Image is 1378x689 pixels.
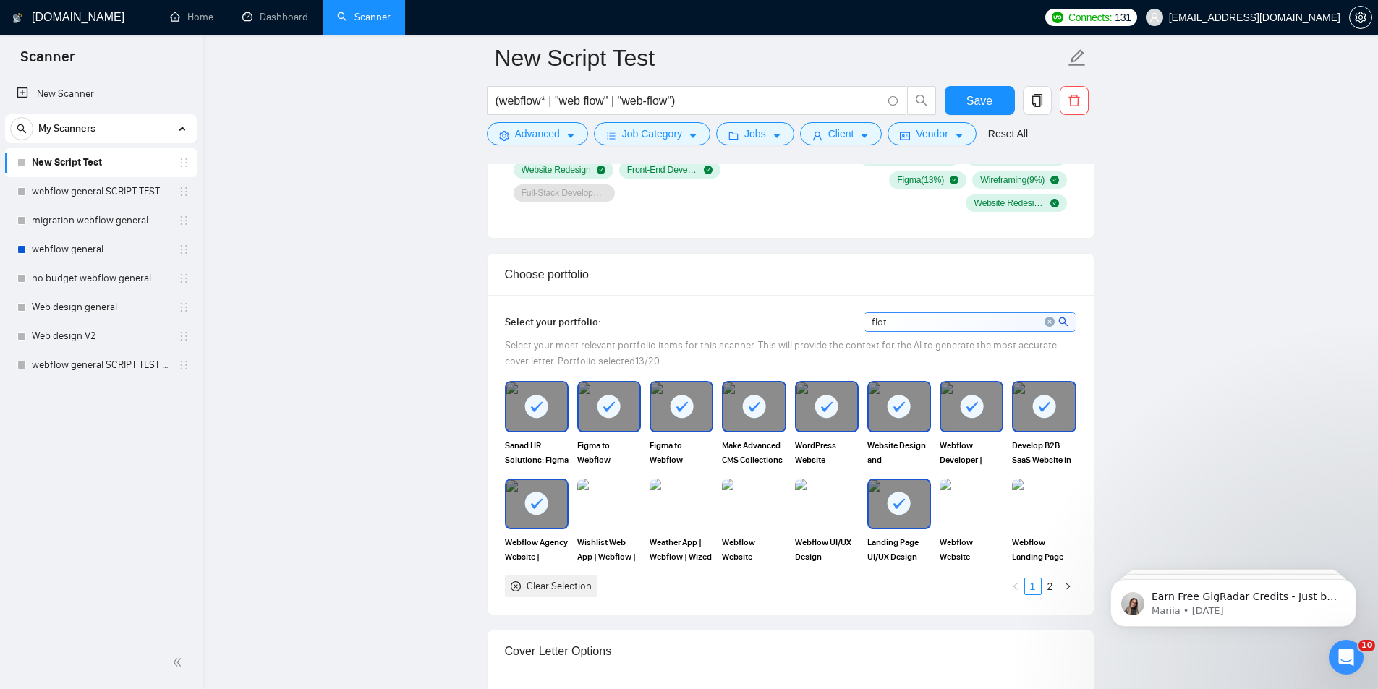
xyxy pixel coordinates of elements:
span: caret-down [566,130,576,141]
span: Figma to Webflow Website Conversion for AI SaaS Business [577,438,641,467]
span: holder [178,157,190,168]
button: Save [945,86,1015,115]
a: Web design V2 [32,322,169,351]
span: idcard [900,130,910,141]
div: Choose portfolio [505,254,1076,295]
img: portfolio thumbnail image [577,479,641,529]
span: Save [966,92,992,110]
span: Website Redesign [522,164,591,176]
span: folder [728,130,739,141]
img: logo [12,7,22,30]
img: portfolio thumbnail image [722,479,786,529]
input: Scanner name... [495,40,1065,76]
span: search [908,94,935,107]
span: info-circle [888,96,898,106]
button: search [10,117,33,140]
button: settingAdvancedcaret-down [487,122,588,145]
a: New Script Test [32,148,169,177]
input: Search portfolio [864,313,1076,331]
button: right [1059,578,1076,595]
span: check-circle [950,176,958,184]
span: Webflow Landing Page UI/UX Design - DenTal [1012,535,1076,564]
span: check-circle [1050,199,1059,207]
a: Web design general [32,293,169,322]
button: search [907,86,936,115]
img: portfolio thumbnail image [795,479,859,529]
a: New Scanner [17,80,185,108]
span: edit [1068,48,1086,67]
button: setting [1349,6,1372,29]
div: Clear Selection [527,578,592,594]
span: Wishlist Web App | Webflow | Wized | Xano [577,535,641,564]
span: Develop B2B SaaS Website in Webflow From Figma Design [1012,438,1076,467]
a: 1 [1025,578,1041,594]
span: check-circle [597,166,605,174]
a: no budget webflow general [32,264,169,293]
span: Website Design and Development in Webflow | SEO-Focused Website [867,438,931,467]
span: Figma ( 13 %) [897,174,944,186]
a: 2 [1042,578,1058,594]
li: 2 [1042,578,1059,595]
a: webflow general SCRIPT TEST [32,177,169,206]
span: Webflow Website Development - Membership App | Aicyclopedia [722,535,786,564]
span: caret-down [859,130,869,141]
span: search [1058,314,1071,330]
span: delete [1060,94,1088,107]
span: close-circle [1045,314,1055,329]
span: WordPress Website Redesign & Migration to Webflow | Saving SEO Traffic [795,438,859,467]
span: Figma to Webflow Website Conversion and On-going Assistance [650,438,713,467]
button: userClientcaret-down [800,122,882,145]
span: Scanner [9,46,86,77]
li: Previous Page [1007,578,1024,595]
a: webflow general SCRIPT TEST V2 [32,351,169,380]
li: My Scanners [5,114,197,380]
span: Weather App | Webflow | Wized | Airtable [650,535,713,564]
span: caret-down [688,130,698,141]
span: holder [178,244,190,255]
div: Cover Letter Options [505,630,1076,672]
span: close-circle [511,581,521,591]
span: check-circle [704,166,713,174]
span: Jobs [744,126,766,142]
a: setting [1349,12,1372,23]
span: Select your most relevant portfolio items for this scanner. This will provide the context for the... [505,339,1057,367]
span: left [1011,582,1020,591]
span: Webflow Website Development - Traffix Agency [940,535,1003,564]
span: Front-End Development [627,164,698,176]
span: Select your portfolio: [505,316,601,328]
li: Next Page [1059,578,1076,595]
button: left [1007,578,1024,595]
span: caret-down [954,130,964,141]
span: bars [606,130,616,141]
span: Webflow Agency Website | Custom Checkout in Webflow | Figma to Webflow [505,535,569,564]
span: 131 [1115,9,1131,25]
span: holder [178,301,190,313]
span: right [1063,582,1072,591]
span: Webflow UI/UX Design - Portfolio Website [795,535,859,564]
a: webflow general [32,235,169,264]
span: caret-down [772,130,782,141]
img: portfolio thumbnail image [1012,479,1076,529]
button: delete [1060,86,1089,115]
span: check-circle [1050,176,1059,184]
span: Wireframing ( 9 %) [980,174,1045,186]
button: idcardVendorcaret-down [888,122,976,145]
span: holder [178,359,190,371]
button: copy [1023,86,1052,115]
img: portfolio thumbnail image [940,479,1003,529]
span: holder [178,273,190,284]
span: Job Category [622,126,682,142]
a: homeHome [170,11,213,23]
span: holder [178,215,190,226]
img: portfolio thumbnail image [650,479,713,529]
span: Connects: [1068,9,1112,25]
span: Full-Stack Development [522,187,607,199]
span: Vendor [916,126,948,142]
span: user [812,130,822,141]
span: My Scanners [38,114,95,143]
span: user [1149,12,1160,22]
a: searchScanner [337,11,391,23]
